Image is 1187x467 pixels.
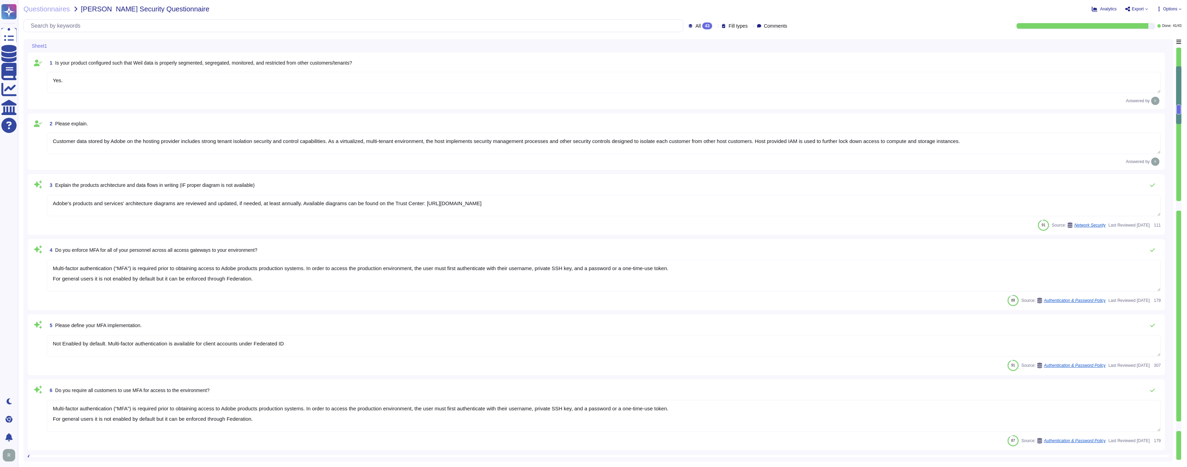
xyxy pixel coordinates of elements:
[1074,223,1106,227] span: Network Security
[1108,439,1150,443] span: Last Reviewed [DATE]
[47,400,1161,432] textarea: Multi-factor authentication (“MFA”) is required prior to obtaining access to Adobe products produ...
[47,72,1161,93] textarea: Yes.
[1011,363,1015,367] span: 91
[1108,223,1150,227] span: Last Reviewed [DATE]
[1092,6,1117,12] button: Analytics
[47,60,52,65] span: 1
[47,121,52,126] span: 2
[1173,24,1181,28] span: 41 / 43
[55,121,88,126] span: Please explain.
[1011,298,1015,302] span: 88
[1151,158,1159,166] img: user
[1011,439,1015,442] span: 87
[1052,222,1106,228] span: Source:
[23,6,70,12] span: Questionnaires
[32,44,47,48] span: Sheet1
[47,323,52,328] span: 5
[1021,298,1106,303] span: Source:
[55,247,257,253] span: Do you enforce MFA for all of your personnel across all access gateways to your environment?
[1,448,20,463] button: user
[702,22,712,29] div: 43
[47,388,52,393] span: 6
[1126,160,1150,164] span: Answered by
[47,335,1161,356] textarea: Not Enabled by default. Multi-factor authentication is available for client accounts under Federa...
[27,20,683,32] input: Search by keywords
[47,183,52,188] span: 3
[764,23,787,28] span: Comments
[1163,7,1177,11] span: Options
[1152,363,1161,368] span: 307
[1044,363,1106,368] span: Authentication & Password Policy
[47,260,1161,292] textarea: Multi-factor authentication (“MFA”) is required prior to obtaining access to Adobe products produ...
[695,23,701,28] span: All
[1152,439,1161,443] span: 179
[55,323,142,328] span: Please define your MFA implementation.
[1044,439,1106,443] span: Authentication & Password Policy
[3,449,15,461] img: user
[1042,223,1046,227] span: 91
[1108,298,1150,303] span: Last Reviewed [DATE]
[1108,363,1150,368] span: Last Reviewed [DATE]
[47,133,1161,154] textarea: Customer data stored by Adobe on the hosting provider includes strong tenant isolation security a...
[1151,97,1159,105] img: user
[1152,298,1161,303] span: 179
[55,60,352,66] span: Is your product configured such that Weil data is properly segmented, segregated, monitored, and ...
[1044,298,1106,303] span: Authentication & Password Policy
[1021,438,1106,444] span: Source:
[1021,363,1106,368] span: Source:
[55,388,209,393] span: Do you require all customers to use MFA for access to the environment?
[1100,7,1117,11] span: Analytics
[81,6,209,12] span: [PERSON_NAME] Security Questionnaire
[1126,99,1150,103] span: Answered by
[728,23,747,28] span: Fill types
[47,248,52,252] span: 4
[1132,7,1144,11] span: Export
[1152,223,1161,227] span: 111
[1162,24,1171,28] span: Done:
[47,195,1161,216] textarea: Adobe's products and services' architecture diagrams are reviewed and updated, if needed, at leas...
[55,182,255,188] span: Explain the products architecture and data flows in writing (IF proper diagram is not available)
